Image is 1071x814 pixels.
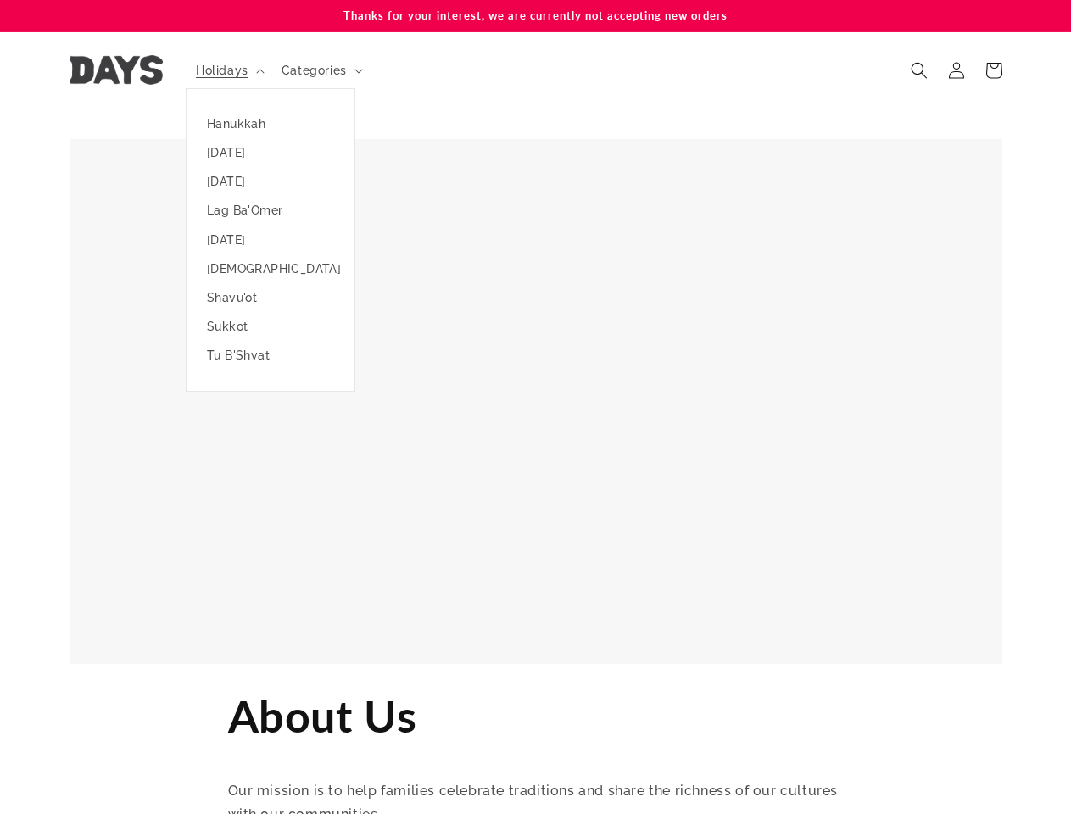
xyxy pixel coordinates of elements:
[196,63,248,78] span: Holidays
[187,254,354,283] a: [DEMOGRAPHIC_DATA]
[187,226,354,254] a: [DATE]
[187,109,354,138] a: Hanukkah
[186,53,271,88] summary: Holidays
[187,138,354,167] a: [DATE]
[187,196,354,225] a: Lag Ba'Omer
[228,688,844,745] h1: About Us
[271,53,370,88] summary: Categories
[187,167,354,196] a: [DATE]
[901,52,938,89] summary: Search
[70,55,163,85] img: Days United
[187,341,354,370] a: Tu B'Shvat
[187,312,354,341] a: Sukkot
[282,63,347,78] span: Categories
[187,283,354,312] a: Shavu'ot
